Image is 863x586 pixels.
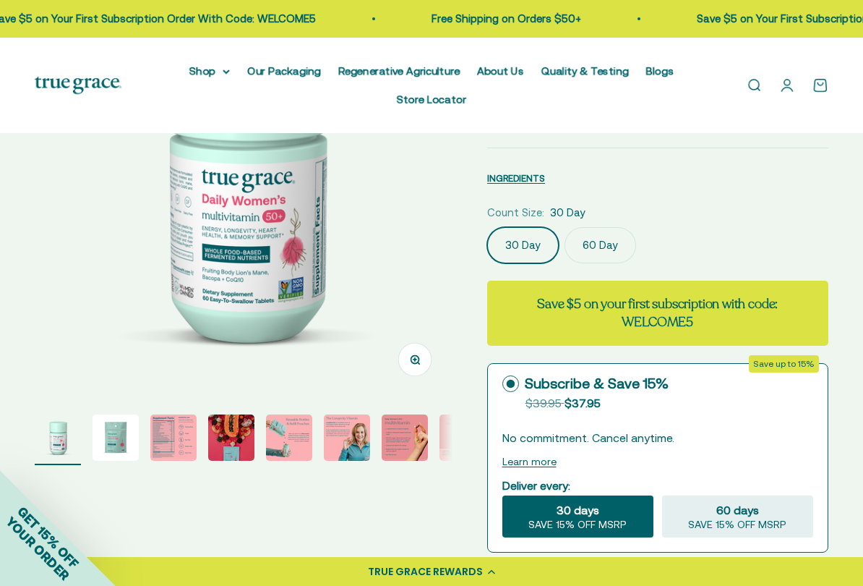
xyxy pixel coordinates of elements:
[266,415,312,465] button: Go to item 5
[487,169,545,187] button: INGREDIENTS
[322,12,471,25] a: Free Shipping on Orders $50+
[382,415,428,461] img: - L-ergothioneine to support longevity* - CoQ10 for antioxidant support and heart health* - 150% ...
[3,514,72,583] span: YOUR ORDER
[208,415,254,461] img: Daily Women's 50+ Multivitamin
[189,62,230,80] summary: Shop
[477,64,524,77] a: About Us
[324,415,370,465] button: Go to item 6
[646,64,674,77] a: Blogs
[266,415,312,461] img: When you opt for our refill pouches instead of buying a new bottle every time you buy supplements...
[487,173,545,184] span: INGREDIENTS
[247,64,321,77] a: Our Packaging
[368,564,483,579] div: TRUE GRACE REWARDS
[93,415,139,461] img: Daily Women's 50+ Multivitamin
[150,415,197,465] button: Go to item 3
[208,415,254,465] button: Go to item 4
[338,64,460,77] a: Regenerative Agriculture
[35,415,81,465] button: Go to item 1
[93,415,139,465] button: Go to item 2
[382,415,428,465] button: Go to item 7
[439,415,486,465] button: Go to item 8
[397,93,466,106] a: Store Locator
[550,204,585,221] span: 30 Day
[487,204,544,221] legend: Count Size:
[439,415,486,461] img: Lion's Mane supports brain, nerve, and cognitive health.* Our extracts come exclusively from the ...
[541,64,629,77] a: Quality & Testing
[14,504,82,571] span: GET 15% OFF
[537,295,778,331] strong: Save $5 on your first subscription with code: WELCOME5
[35,415,81,461] img: Daily Women's 50+ Multivitamin
[324,415,370,461] img: L-ergothioneine, an antioxidant known as 'the longevity vitamin', declines as we age and is limit...
[150,415,197,461] img: Fruiting Body Vegan Soy Free Gluten Free Dairy Free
